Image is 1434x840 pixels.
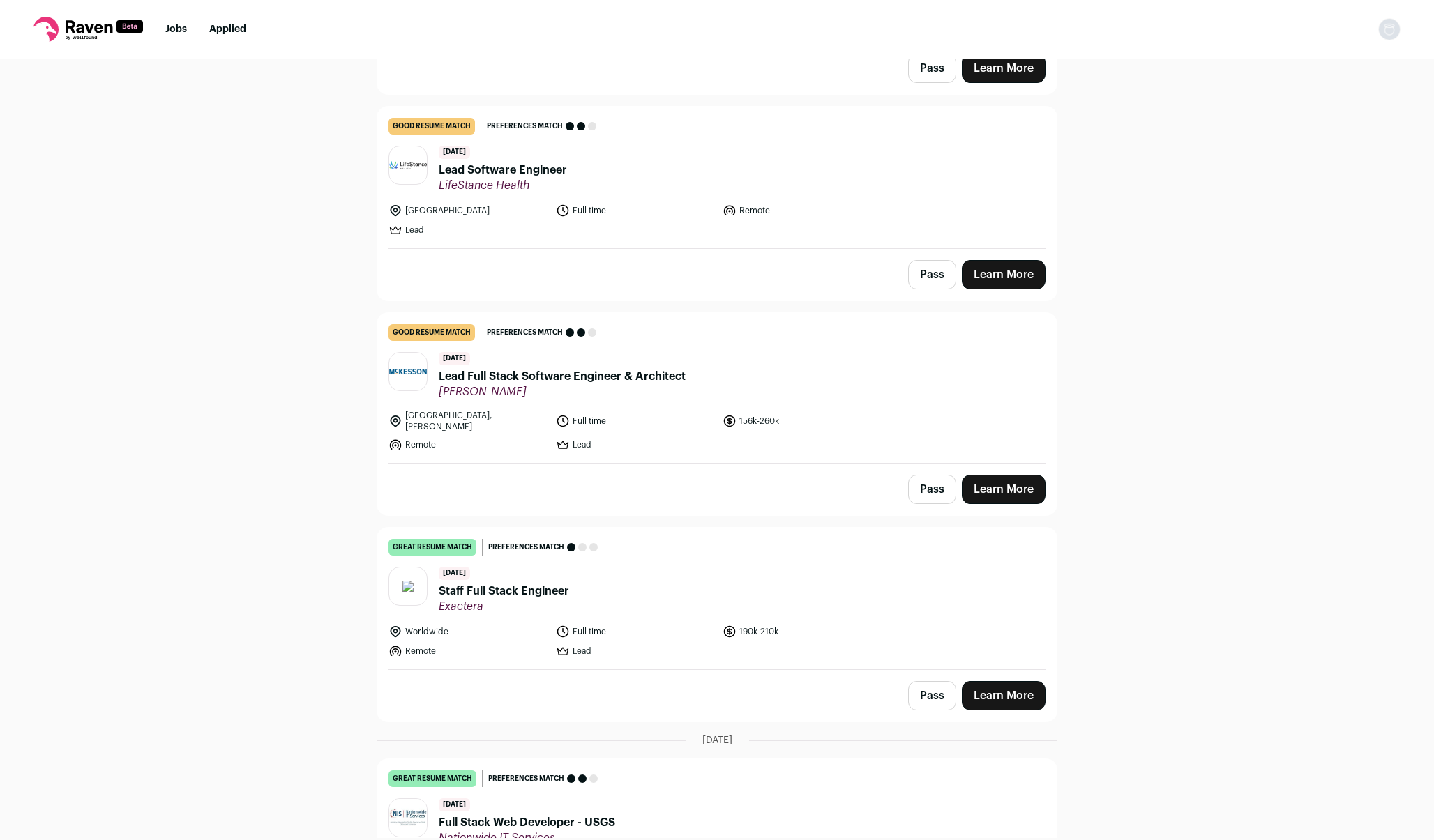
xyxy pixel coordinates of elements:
[439,583,569,600] span: Staff Full Stack Engineer
[702,733,732,747] span: [DATE]
[723,204,882,217] li: Remote
[488,772,564,786] span: Preferences match
[389,369,427,374] img: ca89ed1ca101e99b5a8f3d5ad407f017fc4c6bd18a20fb90cafad476df440d6c.jpg
[389,799,427,837] img: 2b1ab49263526915d82796aefca0151d539489e77ba7ce745cb8b1e800a77c3c.jpg
[439,600,569,613] span: Exactera
[388,204,548,217] li: [GEOGRAPHIC_DATA]
[439,146,470,159] span: [DATE]
[1378,18,1401,40] img: nopic.png
[388,438,548,452] li: Remote
[439,162,567,178] span: Lead Software Engineer
[439,385,686,399] span: [PERSON_NAME]
[439,178,567,192] span: LifeStance Health
[556,438,715,452] li: Lead
[377,528,1057,669] a: great resume match Preferences match [DATE] Staff Full Stack Engineer Exactera Worldwide Full tim...
[388,644,548,658] li: Remote
[388,770,476,787] div: great resume match
[487,326,563,339] span: Preferences match
[402,581,414,592] img: bf011f9890f908dd5c39c394ae6590587ce80d6eb7266e72b4b1425e9dda4310.svg
[388,324,475,341] div: good resume match
[388,223,548,237] li: Lead
[556,410,715,432] li: Full time
[439,814,615,831] span: Full Stack Web Developer - USGS
[908,475,956,504] button: Pass
[487,119,563,133] span: Preferences match
[962,260,1046,289] a: Learn More
[389,161,427,169] img: f3df38fc9326fb33b81e29eb496cc73d31d7c21dc5d90df7d08392d2c4cadebe
[388,410,548,432] li: [GEOGRAPHIC_DATA], [PERSON_NAME]
[962,681,1046,710] a: Learn More
[439,567,470,580] span: [DATE]
[165,24,187,34] a: Jobs
[723,410,882,432] li: 156k-260k
[439,798,470,811] span: [DATE]
[439,352,470,365] span: [DATE]
[388,539,476,556] div: great resume match
[962,475,1046,504] a: Learn More
[908,681,956,710] button: Pass
[962,54,1046,83] a: Learn More
[723,625,882,639] li: 190k-210k
[908,260,956,289] button: Pass
[377,313,1057,463] a: good resume match Preferences match [DATE] Lead Full Stack Software Engineer & Architect [PERSON_...
[556,644,715,658] li: Lead
[1378,18,1401,40] button: Open dropdown
[908,54,956,83] button: Pass
[488,540,564,554] span: Preferences match
[209,24,246,34] a: Applied
[388,118,475,135] div: good resume match
[556,625,715,639] li: Full time
[388,625,548,639] li: Worldwide
[439,368,686,385] span: Lead Full Stack Software Engineer & Architect
[556,204,715,217] li: Full time
[377,107,1057,248] a: good resume match Preferences match [DATE] Lead Software Engineer LifeStance Health [GEOGRAPHIC_D...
